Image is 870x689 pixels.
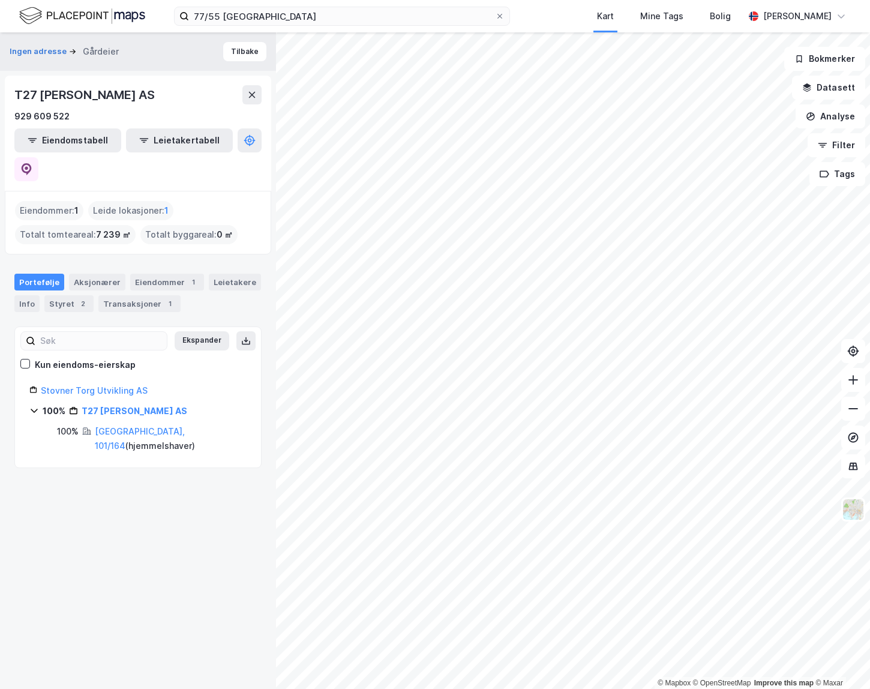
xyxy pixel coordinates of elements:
div: 2 [77,298,89,310]
div: Mine Tags [640,9,683,23]
div: Aksjonærer [69,274,125,290]
div: Kart [597,9,614,23]
button: Tags [809,162,865,186]
div: Transaksjoner [98,295,181,312]
a: Mapbox [658,679,691,687]
div: Eiendommer [130,274,204,290]
div: 1 [164,298,176,310]
img: logo.f888ab2527a4732fd821a326f86c7f29.svg [19,5,145,26]
div: Totalt byggareal : [140,225,238,244]
button: Eiendomstabell [14,128,121,152]
div: T27 [PERSON_NAME] AS [14,85,157,104]
a: Stovner Torg Utvikling AS [41,385,148,396]
span: 1 [164,203,169,218]
div: 100% [57,424,79,439]
button: Datasett [792,76,865,100]
div: Leietakere [209,274,261,290]
div: Bolig [710,9,731,23]
button: Bokmerker [784,47,865,71]
button: Filter [808,133,865,157]
button: Ekspander [175,331,229,351]
a: OpenStreetMap [693,679,751,687]
div: Portefølje [14,274,64,290]
a: T27 [PERSON_NAME] AS [82,406,187,416]
div: Gårdeier [83,44,119,59]
div: Styret [44,295,94,312]
input: Søk [35,332,167,350]
button: Ingen adresse [10,46,69,58]
span: 7 239 ㎡ [96,227,131,242]
img: Z [842,498,865,521]
div: Eiendommer : [15,201,83,220]
div: [PERSON_NAME] [763,9,832,23]
button: Tilbake [223,42,266,61]
button: Analyse [796,104,865,128]
input: Søk på adresse, matrikkel, gårdeiere, leietakere eller personer [189,7,495,25]
button: Leietakertabell [126,128,233,152]
a: [GEOGRAPHIC_DATA], 101/164 [95,426,185,451]
div: 1 [187,276,199,288]
a: Improve this map [754,679,814,687]
span: 1 [74,203,79,218]
div: Kun eiendoms-eierskap [35,358,136,372]
div: ( hjemmelshaver ) [95,424,247,453]
div: Totalt tomteareal : [15,225,136,244]
div: 100% [43,404,65,418]
span: 0 ㎡ [217,227,233,242]
div: Leide lokasjoner : [88,201,173,220]
div: Kontrollprogram for chat [810,631,870,689]
div: 929 609 522 [14,109,70,124]
div: Info [14,295,40,312]
iframe: Chat Widget [810,631,870,689]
